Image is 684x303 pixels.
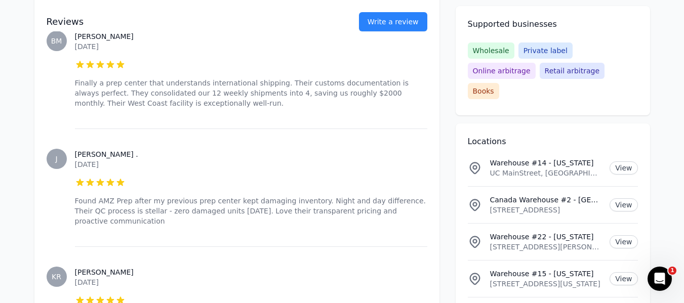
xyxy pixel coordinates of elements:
span: 1 [668,267,676,275]
a: View [610,161,637,175]
p: [STREET_ADDRESS][PERSON_NAME][US_STATE] [490,242,602,252]
time: [DATE] [75,160,99,168]
span: Wholesale [468,42,514,59]
a: View [610,272,637,285]
time: [DATE] [75,42,99,51]
span: Private label [518,42,573,59]
p: [STREET_ADDRESS] [490,205,602,215]
p: Found AMZ Prep after my previous prep center kept damaging inventory. Night and day difference. T... [75,196,427,226]
p: UC MainStreet, [GEOGRAPHIC_DATA], [GEOGRAPHIC_DATA], [US_STATE][GEOGRAPHIC_DATA], [GEOGRAPHIC_DATA] [490,168,602,178]
h2: Reviews [47,15,327,29]
p: Warehouse #14 - [US_STATE] [490,158,602,168]
h3: [PERSON_NAME] . [75,149,427,159]
span: BM [51,37,62,45]
time: [DATE] [75,278,99,286]
a: View [610,198,637,211]
span: Books [468,83,499,99]
h2: Supported businesses [468,18,638,30]
p: Warehouse #15 - [US_STATE] [490,269,602,279]
p: Canada Warehouse #2 - [GEOGRAPHIC_DATA] [490,195,602,205]
span: J [55,155,57,162]
p: Finally a prep center that understands international shipping. Their customs documentation is alw... [75,78,427,108]
h3: [PERSON_NAME] [75,267,427,277]
p: Warehouse #22 - [US_STATE] [490,232,602,242]
p: [STREET_ADDRESS][US_STATE] [490,279,602,289]
a: View [610,235,637,248]
a: Write a review [359,12,427,31]
span: Online arbitrage [468,63,536,79]
h2: Locations [468,136,638,148]
span: Retail arbitrage [540,63,605,79]
span: KR [52,273,61,280]
h3: [PERSON_NAME] [75,31,427,41]
iframe: Intercom live chat [648,267,672,291]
